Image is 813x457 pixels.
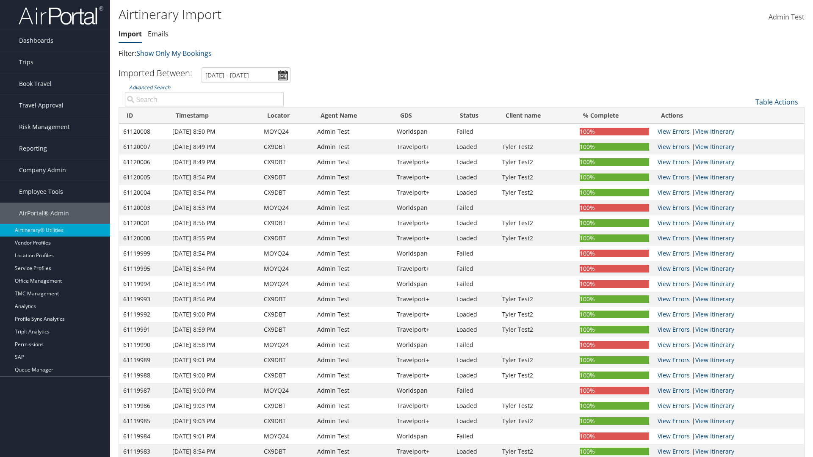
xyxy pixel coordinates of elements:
td: 61120001 [119,215,168,231]
a: View Itinerary Details [695,356,734,364]
div: 100% [580,417,649,425]
td: 61120000 [119,231,168,246]
a: View Itinerary Details [695,249,734,257]
td: | [653,322,804,337]
a: View Itinerary Details [695,204,734,212]
td: CX9DBT [260,368,313,383]
a: View Itinerary Details [695,219,734,227]
td: CX9DBT [260,292,313,307]
td: Failed [452,429,498,444]
td: [DATE] 8:54 PM [168,170,260,185]
th: GDS: activate to sort column ascending [393,107,452,124]
a: Advanced Search [129,84,170,91]
td: [DATE] 8:53 PM [168,200,260,215]
td: [DATE] 9:01 PM [168,429,260,444]
a: View errors [658,204,690,212]
td: Admin Test [313,383,393,398]
td: | [653,383,804,398]
a: View errors [658,234,690,242]
td: Tyler Test2 [498,322,575,337]
a: View errors [658,447,690,455]
td: 61119984 [119,429,168,444]
td: MOYQ24 [260,383,313,398]
td: Admin Test [313,200,393,215]
td: MOYQ24 [260,261,313,276]
a: Emails [148,29,169,39]
td: Admin Test [313,261,393,276]
a: View errors [658,280,690,288]
td: 61119999 [119,246,168,261]
td: Admin Test [313,398,393,413]
div: 100% [580,250,649,257]
td: Worldspan [393,276,452,292]
a: View Itinerary Details [695,188,734,196]
td: MOYQ24 [260,429,313,444]
a: View errors [658,295,690,303]
th: Actions [653,107,804,124]
td: Loaded [452,185,498,200]
td: CX9DBT [260,322,313,337]
td: Travelport+ [393,413,452,429]
td: [DATE] 8:55 PM [168,231,260,246]
td: CX9DBT [260,139,313,154]
td: Admin Test [313,352,393,368]
a: View errors [658,402,690,410]
span: Admin Test [769,12,805,22]
td: Loaded [452,139,498,154]
span: Book Travel [19,73,52,94]
td: Travelport+ [393,215,452,231]
td: [DATE] 8:54 PM [168,276,260,292]
div: 100% [580,158,649,166]
td: Tyler Test2 [498,398,575,413]
td: Travelport+ [393,139,452,154]
td: Tyler Test2 [498,154,575,170]
td: Worldspan [393,246,452,261]
td: [DATE] 9:00 PM [168,368,260,383]
td: Tyler Test2 [498,368,575,383]
td: [DATE] 8:50 PM [168,124,260,139]
a: View errors [658,143,690,151]
td: [DATE] 8:54 PM [168,292,260,307]
td: Admin Test [313,429,393,444]
a: View Itinerary Details [695,310,734,318]
td: 61119991 [119,322,168,337]
td: CX9DBT [260,185,313,200]
a: View Itinerary Details [695,143,734,151]
td: Worldspan [393,200,452,215]
td: Failed [452,276,498,292]
td: 61119990 [119,337,168,352]
div: 100% [580,402,649,410]
img: airportal-logo.png [19,6,103,25]
td: | [653,185,804,200]
a: View errors [658,341,690,349]
td: CX9DBT [260,352,313,368]
a: View Itinerary Details [695,280,734,288]
a: View Itinerary Details [695,325,734,333]
td: CX9DBT [260,154,313,170]
td: Worldspan [393,124,452,139]
td: Admin Test [313,276,393,292]
a: View Itinerary Details [695,127,734,135]
td: 61119989 [119,352,168,368]
div: 100% [580,448,649,455]
h1: Airtinerary Import [119,6,576,23]
a: View errors [658,249,690,257]
td: | [653,368,804,383]
td: Travelport+ [393,292,452,307]
td: 61119985 [119,413,168,429]
a: Table Actions [755,97,798,107]
span: Company Admin [19,160,66,181]
td: CX9DBT [260,398,313,413]
td: Admin Test [313,154,393,170]
a: View errors [658,417,690,425]
th: Locator: activate to sort column ascending [260,107,313,124]
td: Admin Test [313,170,393,185]
td: Loaded [452,413,498,429]
a: Show Only My Bookings [136,49,212,58]
td: Loaded [452,352,498,368]
td: 61120006 [119,154,168,170]
td: Tyler Test2 [498,139,575,154]
td: Admin Test [313,124,393,139]
div: 100% [580,326,649,333]
div: 100% [580,387,649,394]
